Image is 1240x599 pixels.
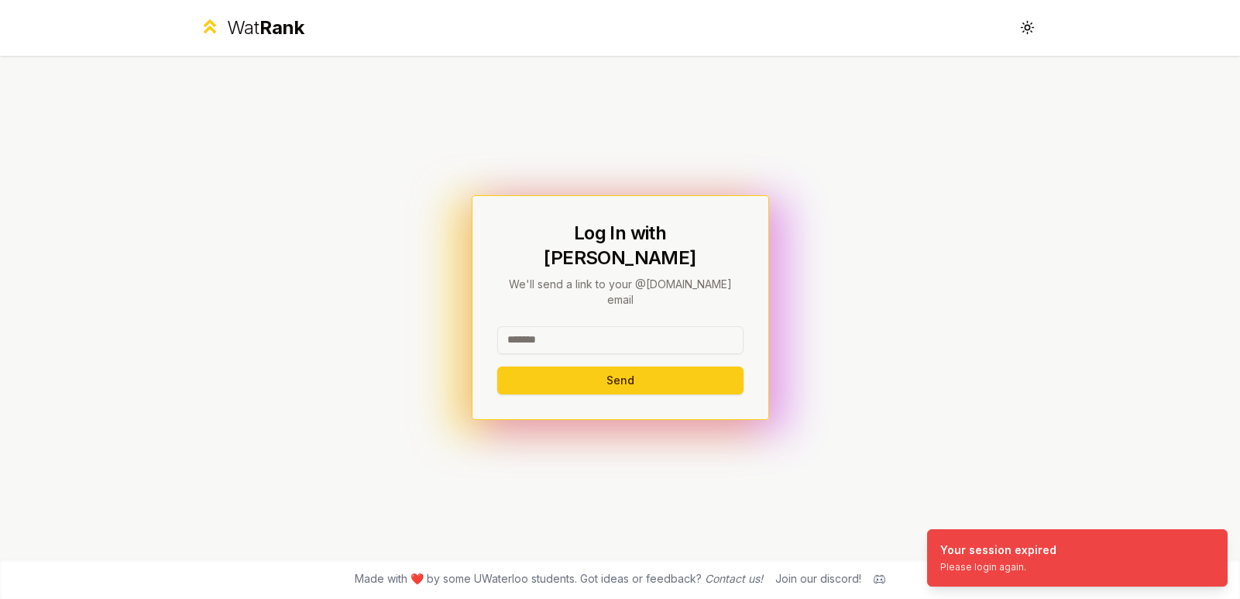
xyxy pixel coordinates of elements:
[940,561,1056,573] div: Please login again.
[705,572,763,585] a: Contact us!
[497,367,744,394] button: Send
[497,277,744,308] p: We'll send a link to your @[DOMAIN_NAME] email
[227,15,304,40] div: Wat
[940,542,1056,558] div: Your session expired
[497,221,744,270] h1: Log In with [PERSON_NAME]
[259,16,304,39] span: Rank
[199,15,305,40] a: WatRank
[775,571,861,587] div: Join our discord!
[355,571,763,587] span: Made with ❤️ by some UWaterloo students. Got ideas or feedback?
